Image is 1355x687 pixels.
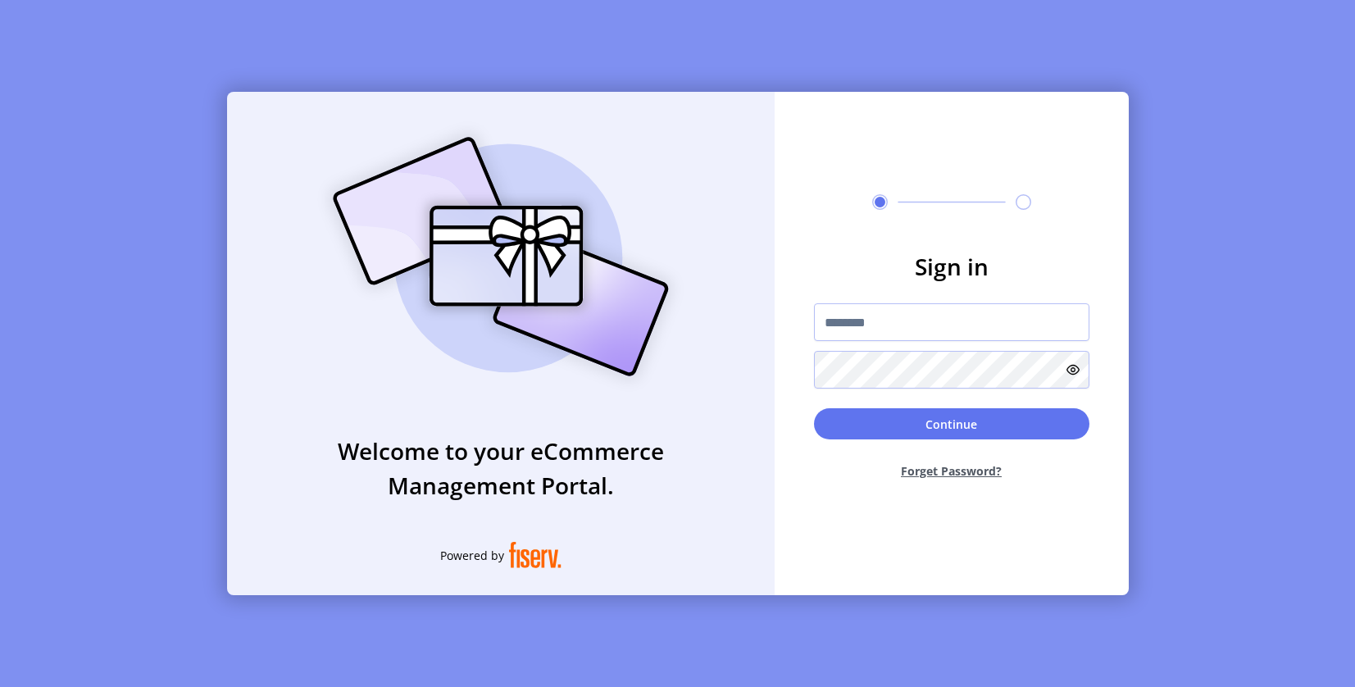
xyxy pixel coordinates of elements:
h3: Welcome to your eCommerce Management Portal. [227,434,775,503]
button: Continue [814,408,1089,439]
img: card_Illustration.svg [308,119,693,394]
h3: Sign in [814,249,1089,284]
span: Powered by [440,547,504,564]
button: Forget Password? [814,449,1089,493]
